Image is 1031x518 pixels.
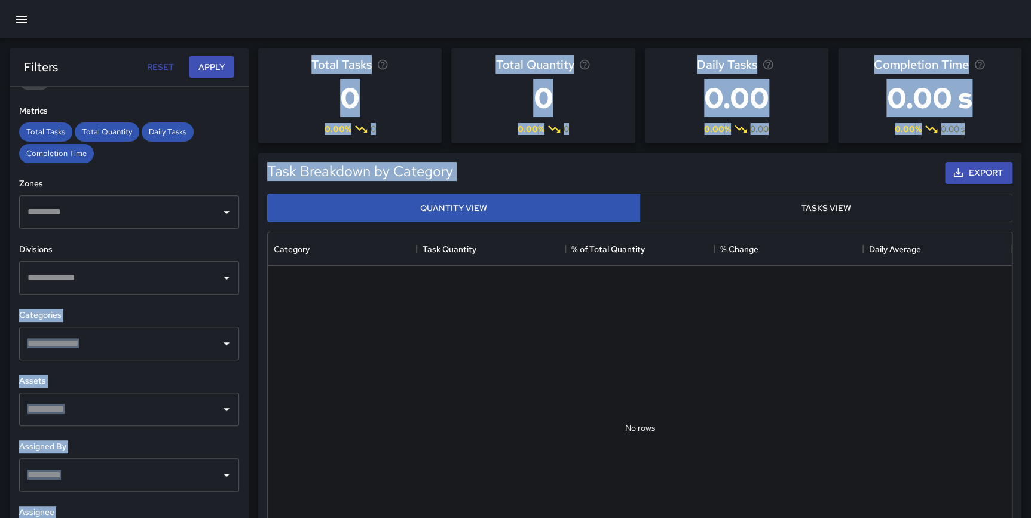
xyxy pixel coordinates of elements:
h6: Assets [19,375,239,388]
button: Open [218,401,235,418]
div: Task Quantity [423,232,476,266]
svg: Average number of tasks per day in the selected period, compared to the previous period. [762,59,774,71]
span: Total Tasks [19,127,72,137]
button: Open [218,467,235,483]
div: Total Tasks [19,122,72,142]
h6: Categories [19,309,239,322]
h6: Assigned By [19,440,239,453]
div: % Change [720,232,758,266]
span: Daily Tasks [142,127,194,137]
svg: Total number of tasks in the selected period, compared to the previous period. [377,59,388,71]
h6: Divisions [19,243,239,256]
h3: 0.00 [697,74,776,122]
div: Daily Average [869,232,921,266]
span: Completion Time [874,55,969,74]
button: Apply [189,56,234,78]
span: 0.00 % [518,123,544,135]
div: % Change [714,232,863,266]
div: % of Total Quantity [571,232,645,266]
h3: 0.00 s [874,74,986,122]
h6: Zones [19,177,239,191]
span: 0.00 % [325,123,351,135]
h3: 0 [495,74,591,122]
div: Daily Tasks [142,122,194,142]
span: Daily Tasks [697,55,757,74]
button: Tasks View [640,194,1012,223]
div: Total Quantity [75,122,139,142]
div: Completion Time [19,144,94,163]
div: Category [274,232,310,266]
div: Task Quantity [417,232,565,266]
span: Total Quantity [75,127,139,137]
span: Completion Time [19,148,94,158]
span: 0 [371,123,376,135]
h3: 0 [311,74,388,122]
span: 0 [564,123,569,135]
svg: Average time taken to complete tasks in the selected period, compared to the previous period. [974,59,986,71]
button: Open [218,204,235,220]
button: Quantity View [267,194,640,223]
div: Category [268,232,417,266]
h5: Task Breakdown by Category [267,162,453,181]
button: Open [218,335,235,352]
div: Daily Average [863,232,1012,266]
div: % of Total Quantity [565,232,714,266]
button: Open [218,269,235,286]
span: 0.00 % [895,123,922,135]
span: Total Quantity [495,55,574,74]
h6: Filters [24,57,58,76]
button: Reset [141,56,179,78]
span: 0.00 s [941,123,965,135]
svg: Total task quantity in the selected period, compared to the previous period. [579,59,591,71]
h6: Metrics [19,105,239,118]
span: 0.00 [750,123,769,135]
span: Total Tasks [311,55,372,74]
span: 0.00 % [704,123,731,135]
button: Export [945,162,1012,184]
